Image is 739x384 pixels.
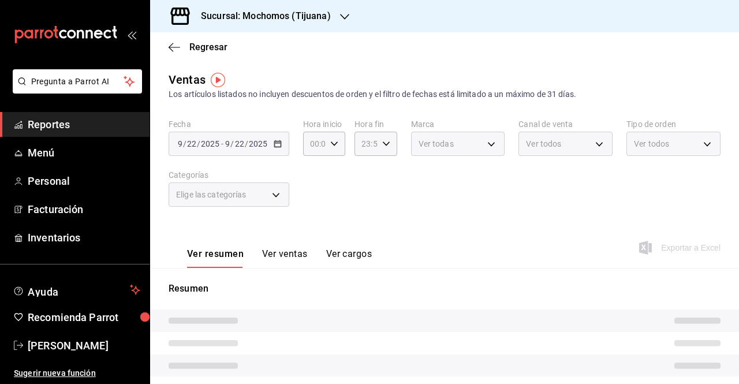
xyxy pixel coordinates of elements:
span: / [197,139,200,148]
span: Menú [28,145,140,161]
input: ---- [248,139,268,148]
h3: Sucursal: Mochomos (Tijuana) [192,9,331,23]
button: Pregunta a Parrot AI [13,69,142,94]
span: Ver todos [526,138,561,150]
span: Pregunta a Parrot AI [31,76,124,88]
button: Ver cargos [326,248,372,268]
input: -- [234,139,245,148]
label: Hora inicio [303,120,345,128]
input: -- [186,139,197,148]
button: Ver resumen [187,248,244,268]
span: Reportes [28,117,140,132]
label: Tipo de orden [626,120,721,128]
span: [PERSON_NAME] [28,338,140,353]
button: Regresar [169,42,227,53]
span: Ver todas [419,138,454,150]
label: Hora fin [354,120,397,128]
label: Canal de venta [518,120,613,128]
div: navigation tabs [187,248,372,268]
span: - [221,139,223,148]
p: Resumen [169,282,721,296]
span: Sugerir nueva función [14,367,140,379]
label: Marca [411,120,505,128]
span: Facturación [28,202,140,217]
span: / [245,139,248,148]
span: Personal [28,173,140,189]
a: Pregunta a Parrot AI [8,84,142,96]
span: Ayuda [28,283,125,297]
span: Ver todos [634,138,669,150]
div: Los artículos listados no incluyen descuentos de orden y el filtro de fechas está limitado a un m... [169,88,721,100]
label: Fecha [169,120,289,128]
button: open_drawer_menu [127,30,136,39]
span: Recomienda Parrot [28,310,140,325]
input: -- [177,139,183,148]
img: Tooltip marker [211,73,225,87]
span: Elige las categorías [176,189,247,200]
span: / [230,139,234,148]
span: / [183,139,186,148]
input: -- [225,139,230,148]
span: Regresar [189,42,227,53]
button: Ver ventas [262,248,308,268]
input: ---- [200,139,220,148]
label: Categorías [169,171,289,179]
span: Inventarios [28,230,140,245]
div: Ventas [169,71,206,88]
